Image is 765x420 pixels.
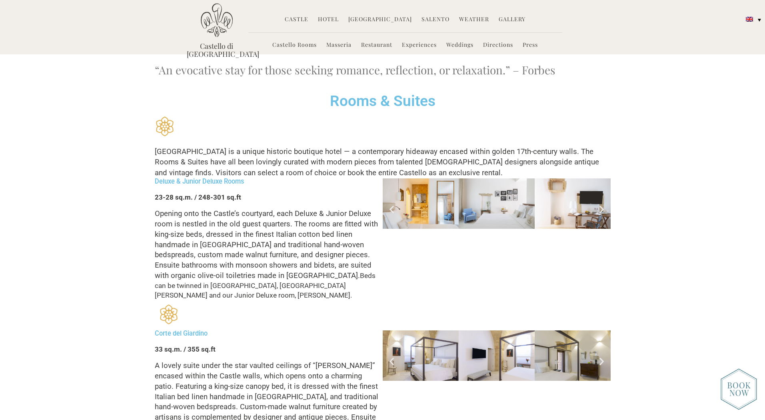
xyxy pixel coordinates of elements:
div: 3 of 7 [535,178,611,231]
img: Castello di Ugento [201,3,233,37]
img: English [746,17,753,22]
a: Directions [483,41,513,50]
h3: Deluxe & Junior Deluxe Rooms [155,178,383,185]
a: Press [523,41,538,50]
img: new-booknow.png [721,368,757,410]
img: Deluxe Rooms Average size 248 - 301 Sq. ft. [383,178,459,229]
span: [GEOGRAPHIC_DATA] is a unique historic boutique hotel — a contemporary hideaway encased within go... [155,147,601,177]
div: 2 of 5 [459,330,535,383]
h3: Corte del Giardino [155,330,383,337]
h2: Rooms & Suites [155,94,611,108]
b: 23-28 sq.m. / 248-301 sq.ft [155,193,241,201]
span: “An evocative stay for those seeking romance, reflection, or relaxation.” – Forbes [155,62,555,77]
a: [GEOGRAPHIC_DATA] [348,15,412,24]
a: Castello di [GEOGRAPHIC_DATA] [187,42,247,58]
a: Restaurant [361,41,392,50]
a: Weddings [446,41,473,50]
a: Castle [285,15,308,24]
div: 2 of 7 [459,178,535,231]
a: Hotel [318,15,339,24]
img: Corte Giardino_U6A4962 [535,330,611,381]
a: Weather [459,15,489,24]
a: Salento [421,15,449,24]
img: Corte Torre_U6A4311 [459,178,535,229]
img: Corte Giardino_U6A4946-2 [459,330,535,381]
img: Corte Torre_U6A4404 [535,178,611,229]
a: Castello Rooms [272,41,317,50]
a: Masseria [326,41,352,50]
div: 1 of 5 [383,330,459,383]
span: Opening onto the Castle’s courtyard, each Deluxe & Junior Deluxe room is nestled in the old guest... [155,209,380,280]
span: Beds can be twinned in [GEOGRAPHIC_DATA], [GEOGRAPHIC_DATA][PERSON_NAME] and our Junior Deluxe ro... [155,272,377,299]
a: Gallery [499,15,525,24]
div: 1 of 7 [383,178,459,231]
a: Experiences [402,41,437,50]
img: Corte Giardino_U6A4922-4 [383,330,459,381]
b: 33 sq.m. / 355 sq.ft [155,345,216,353]
div: 3 of 5 [535,330,611,383]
